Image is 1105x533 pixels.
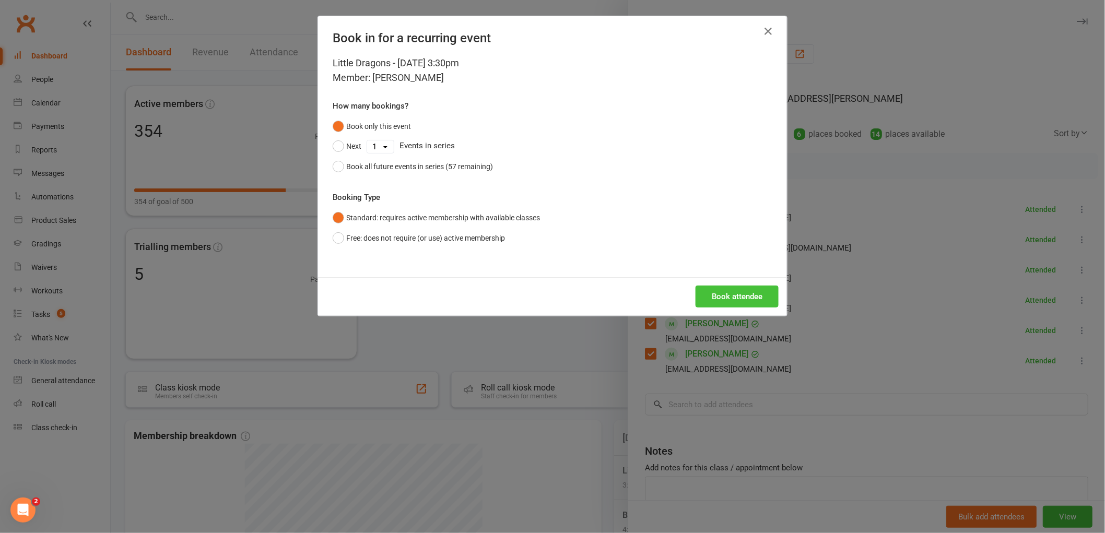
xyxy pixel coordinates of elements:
[333,116,411,136] button: Book only this event
[333,157,493,176] button: Book all future events in series (57 remaining)
[333,136,361,156] button: Next
[32,498,40,506] span: 2
[346,161,493,172] div: Book all future events in series (57 remaining)
[333,136,772,156] div: Events in series
[333,228,505,248] button: Free: does not require (or use) active membership
[333,31,772,45] h4: Book in for a recurring event
[333,56,772,85] div: Little Dragons - [DATE] 3:30pm Member: [PERSON_NAME]
[333,208,540,228] button: Standard: requires active membership with available classes
[333,191,380,204] label: Booking Type
[10,498,36,523] iframe: Intercom live chat
[333,100,408,112] label: How many bookings?
[696,286,779,307] button: Book attendee
[760,23,777,40] button: Close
